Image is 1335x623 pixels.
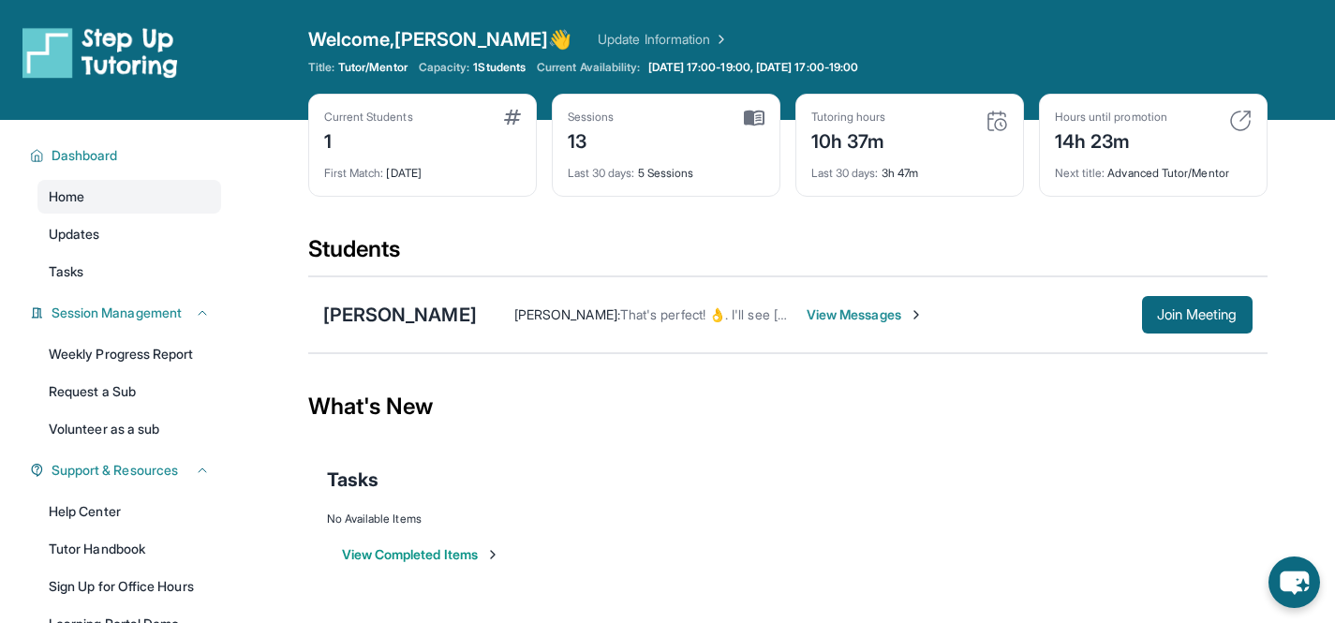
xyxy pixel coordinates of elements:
[324,125,413,155] div: 1
[44,461,210,480] button: Support & Resources
[1268,556,1320,608] button: chat-button
[44,304,210,322] button: Session Management
[37,570,221,603] a: Sign Up for Office Hours
[44,146,210,165] button: Dashboard
[324,166,384,180] span: First Match :
[909,307,924,322] img: Chevron-Right
[37,495,221,528] a: Help Center
[568,110,615,125] div: Sessions
[598,30,729,49] a: Update Information
[22,26,178,79] img: logo
[807,305,924,324] span: View Messages
[324,110,413,125] div: Current Students
[986,110,1008,132] img: card
[811,125,886,155] div: 10h 37m
[811,155,1008,181] div: 3h 47m
[327,512,1249,527] div: No Available Items
[52,146,118,165] span: Dashboard
[537,60,640,75] span: Current Availability:
[338,60,408,75] span: Tutor/Mentor
[52,304,182,322] span: Session Management
[37,532,221,566] a: Tutor Handbook
[811,166,879,180] span: Last 30 days :
[37,255,221,289] a: Tasks
[514,306,620,322] span: [PERSON_NAME] :
[568,155,764,181] div: 5 Sessions
[37,375,221,408] a: Request a Sub
[37,337,221,371] a: Weekly Progress Report
[308,234,1268,275] div: Students
[1157,309,1238,320] span: Join Meeting
[49,262,83,281] span: Tasks
[710,30,729,49] img: Chevron Right
[1055,166,1105,180] span: Next title :
[324,155,521,181] div: [DATE]
[323,302,477,328] div: [PERSON_NAME]
[620,306,947,322] span: That's perfect! 👌. I'll see [PERSON_NAME] at 3:30 pm.
[744,110,764,126] img: card
[308,365,1268,448] div: What's New
[49,225,100,244] span: Updates
[811,110,886,125] div: Tutoring hours
[648,60,859,75] span: [DATE] 17:00-19:00, [DATE] 17:00-19:00
[37,217,221,251] a: Updates
[645,60,863,75] a: [DATE] 17:00-19:00, [DATE] 17:00-19:00
[419,60,470,75] span: Capacity:
[1229,110,1252,132] img: card
[1055,125,1167,155] div: 14h 23m
[1055,155,1252,181] div: Advanced Tutor/Mentor
[308,60,334,75] span: Title:
[504,110,521,125] img: card
[1142,296,1253,334] button: Join Meeting
[473,60,526,75] span: 1 Students
[327,467,378,493] span: Tasks
[342,545,500,564] button: View Completed Items
[49,187,84,206] span: Home
[1055,110,1167,125] div: Hours until promotion
[37,180,221,214] a: Home
[568,125,615,155] div: 13
[308,26,572,52] span: Welcome, [PERSON_NAME] 👋
[52,461,178,480] span: Support & Resources
[37,412,221,446] a: Volunteer as a sub
[568,166,635,180] span: Last 30 days :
